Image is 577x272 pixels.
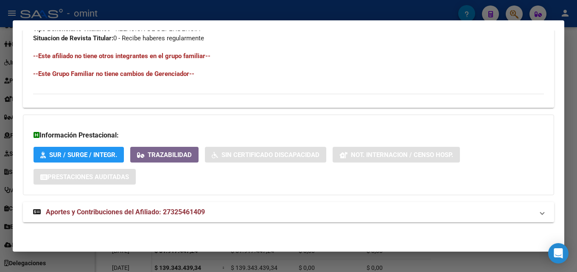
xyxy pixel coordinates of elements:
h4: --Este afiliado no tiene otros integrantes en el grupo familiar-- [33,51,544,61]
span: Trazabilidad [148,151,192,159]
button: Not. Internacion / Censo Hosp. [333,147,460,163]
button: SUR / SURGE / INTEGR. [34,147,124,163]
span: Sin Certificado Discapacidad [221,151,319,159]
div: Open Intercom Messenger [548,243,569,264]
button: Prestaciones Auditadas [34,169,136,185]
strong: Situacion de Revista Titular: [33,34,113,42]
h3: Información Prestacional: [34,130,543,140]
button: Sin Certificado Discapacidad [205,147,326,163]
span: Aportes y Contribuciones del Afiliado: 27325461409 [46,208,205,216]
span: 0 - Recibe haberes regularmente [33,34,204,42]
mat-expansion-panel-header: Aportes y Contribuciones del Afiliado: 27325461409 [23,202,554,222]
h4: --Este Grupo Familiar no tiene cambios de Gerenciador-- [33,69,544,79]
span: Prestaciones Auditadas [48,173,129,181]
button: Trazabilidad [130,147,199,163]
span: Not. Internacion / Censo Hosp. [351,151,453,159]
span: SUR / SURGE / INTEGR. [49,151,117,159]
